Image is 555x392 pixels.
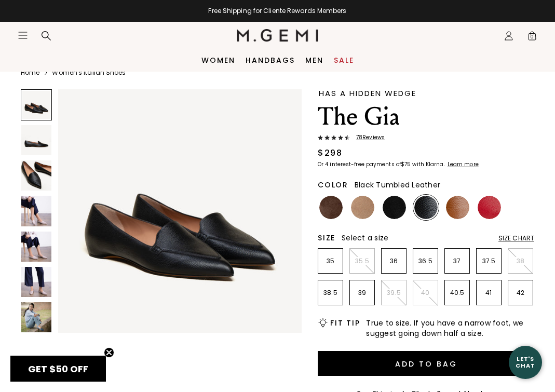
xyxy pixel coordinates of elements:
img: The Gia [21,125,51,155]
div: GET $50 OFFClose teaser [10,356,106,382]
klarna-placement-style-cta: Learn more [448,160,479,168]
p: 36.5 [413,257,438,265]
img: The Gia [21,302,51,332]
p: 37.5 [477,257,501,265]
img: The Gia [21,160,51,191]
a: Women [201,56,235,64]
p: 38 [508,257,533,265]
h2: Fit Tip [330,319,360,327]
p: 40 [413,289,438,297]
a: Home [21,69,39,77]
p: 35.5 [350,257,374,265]
button: Open site menu [18,30,28,40]
a: Women's Italian Shoes [52,69,126,77]
p: 36 [382,257,406,265]
img: The Gia [58,89,302,333]
h2: Size [318,234,335,242]
img: Black Suede [383,196,406,219]
p: 39 [350,289,374,297]
div: Size Chart [498,234,534,242]
div: Has a hidden wedge [319,89,534,97]
a: Sale [334,56,354,64]
p: 37 [445,257,469,265]
p: 38.5 [318,289,343,297]
span: True to size. If you have a narrow foot, we suggest going down half a size. [366,318,534,339]
div: $298 [318,147,342,159]
img: The Gia [21,267,51,297]
klarna-placement-style-body: Or 4 interest-free payments of [318,160,401,168]
h1: The Gia [318,102,534,131]
img: Tan Tumbled Leather [446,196,469,219]
img: Chocolate Suede [319,196,343,219]
a: Handbags [246,56,295,64]
p: 35 [318,257,343,265]
a: 78Reviews [318,134,534,143]
img: The Gia [21,232,51,262]
klarna-placement-style-amount: $75 [401,160,411,168]
p: 42 [508,289,533,297]
img: M.Gemi [237,29,318,42]
a: Learn more [446,161,479,168]
div: Let's Chat [509,356,542,369]
span: Black Tumbled Leather [355,180,440,190]
p: 40.5 [445,289,469,297]
span: GET $50 OFF [28,362,88,375]
button: Add to Bag [318,351,534,376]
button: Close teaser [104,347,114,358]
a: Men [305,56,323,64]
span: 78 Review s [350,134,385,141]
img: Biscuit Suede [351,196,374,219]
img: The Gia [21,196,51,226]
span: 0 [527,33,537,43]
p: 41 [477,289,501,297]
h2: Color [318,181,348,189]
img: Sunset Red Tumbled Leather [478,196,501,219]
span: Select a size [342,233,388,243]
p: 39.5 [382,289,406,297]
klarna-placement-style-body: with Klarna [412,160,446,168]
img: Black Tumbled Leather [414,196,438,219]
